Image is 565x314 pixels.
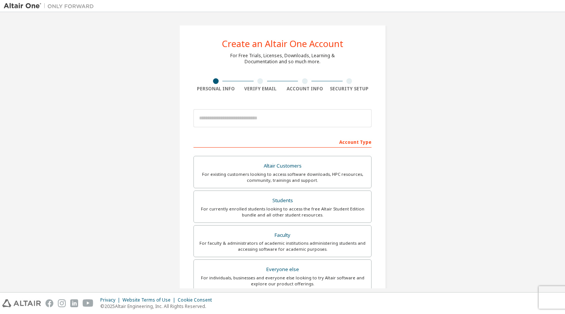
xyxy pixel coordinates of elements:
[198,206,367,218] div: For currently enrolled students looking to access the free Altair Student Edition bundle and all ...
[282,86,327,92] div: Account Info
[327,86,372,92] div: Security Setup
[58,299,66,307] img: instagram.svg
[193,136,372,148] div: Account Type
[70,299,78,307] img: linkedin.svg
[198,161,367,171] div: Altair Customers
[193,86,238,92] div: Personal Info
[198,275,367,287] div: For individuals, businesses and everyone else looking to try Altair software and explore our prod...
[2,299,41,307] img: altair_logo.svg
[4,2,98,10] img: Altair One
[178,297,216,303] div: Cookie Consent
[198,264,367,275] div: Everyone else
[238,86,283,92] div: Verify Email
[122,297,178,303] div: Website Terms of Use
[222,39,343,48] div: Create an Altair One Account
[45,299,53,307] img: facebook.svg
[100,303,216,309] p: © 2025 Altair Engineering, Inc. All Rights Reserved.
[198,171,367,183] div: For existing customers looking to access software downloads, HPC resources, community, trainings ...
[230,53,335,65] div: For Free Trials, Licenses, Downloads, Learning & Documentation and so much more.
[198,240,367,252] div: For faculty & administrators of academic institutions administering students and accessing softwa...
[198,230,367,241] div: Faculty
[198,195,367,206] div: Students
[83,299,94,307] img: youtube.svg
[100,297,122,303] div: Privacy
